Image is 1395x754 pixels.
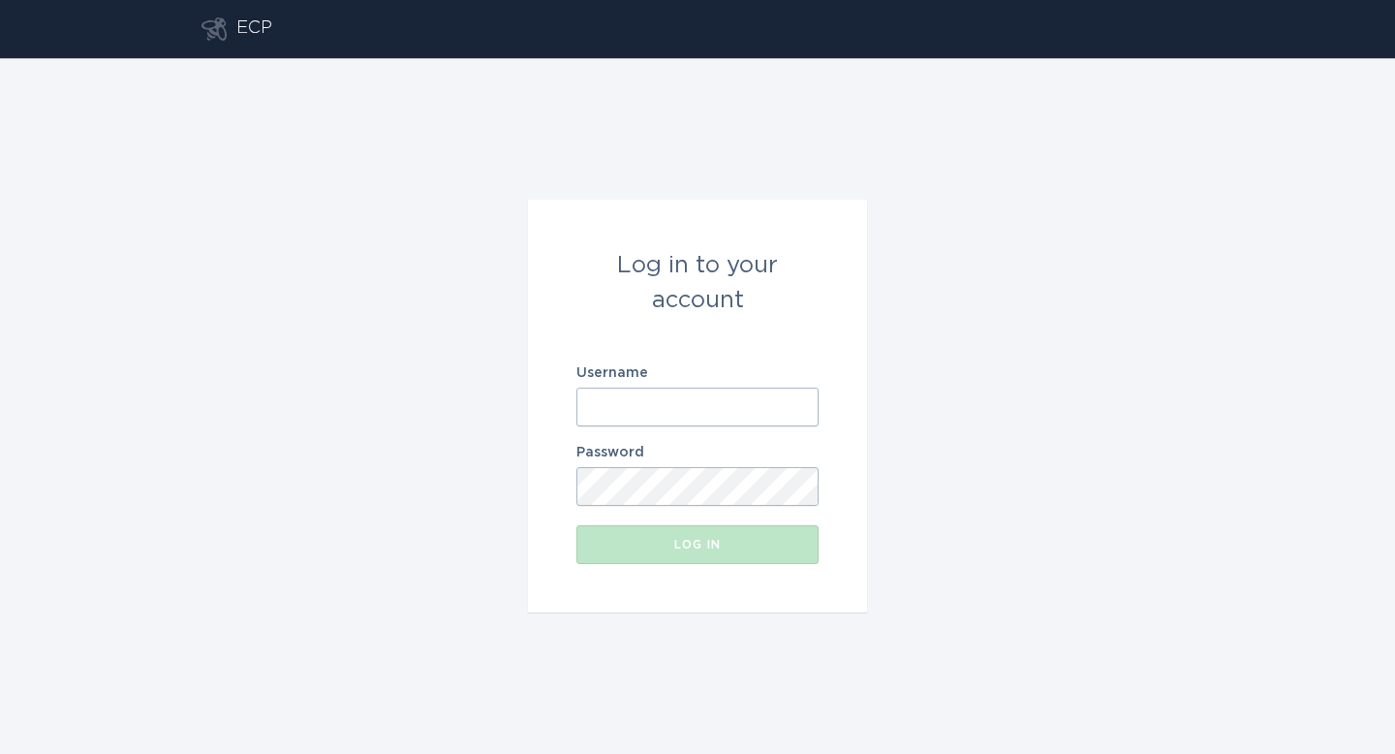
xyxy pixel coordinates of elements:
[576,446,819,459] label: Password
[586,539,809,550] div: Log in
[201,17,227,41] button: Go to dashboard
[236,17,272,41] div: ECP
[576,366,819,380] label: Username
[576,248,819,318] div: Log in to your account
[576,525,819,564] button: Log in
